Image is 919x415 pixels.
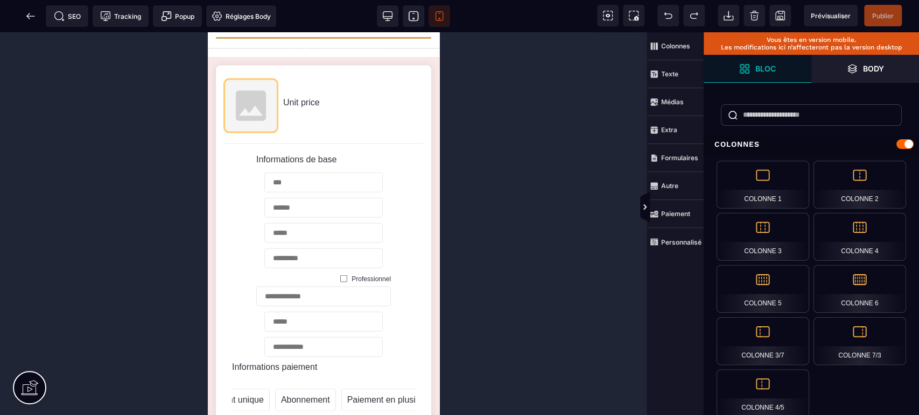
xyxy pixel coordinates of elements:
[24,330,109,339] label: Informations paiement
[661,70,678,78] strong: Texte
[811,12,851,20] span: Prévisualiser
[743,5,765,26] span: Nettoyage
[597,5,619,26] span: Voir les composants
[661,126,677,134] strong: Extra
[683,5,705,26] span: Rétablir
[813,161,906,209] div: Colonne 2
[804,5,858,26] span: Aperçu
[813,317,906,365] div: Colonne 7/3
[647,144,704,172] span: Formulaires
[709,36,914,44] p: Vous êtes en version mobile.
[161,11,194,22] span: Popup
[647,228,704,256] span: Personnalisé
[661,42,690,50] strong: Colonnes
[139,363,241,373] text: Paiement en plusieurs fois
[212,11,271,22] span: Réglages Body
[93,5,149,27] span: Code de suivi
[54,11,81,22] span: SEO
[149,388,207,409] button: Appliquer
[704,191,714,224] span: Afficher les vues
[73,363,122,373] text: Abonnement
[661,182,678,190] strong: Autre
[717,213,809,261] div: Colonne 3
[661,154,698,162] strong: Formulaires
[16,47,70,101] img: Product image
[704,134,919,154] div: Colonnes
[661,98,684,106] strong: Médias
[153,5,202,27] span: Créer une alerte modale
[206,5,276,27] span: Favicon
[813,213,906,261] div: Colonne 4
[717,265,809,313] div: Colonne 5
[717,161,809,209] div: Colonne 1
[769,5,791,26] span: Enregistrer
[717,317,809,365] div: Colonne 3/7
[647,60,704,88] span: Texte
[144,243,183,251] label: Professionnel
[623,5,644,26] span: Capture d'écran
[48,123,183,132] h5: Informations de base
[46,5,88,27] span: Métadata SEO
[704,55,811,83] span: Ouvrir les blocs
[661,238,701,246] strong: Personnalisé
[647,172,704,200] span: Autre
[647,116,704,144] span: Extra
[429,5,450,27] span: Voir mobile
[20,5,41,27] span: Retour
[647,200,704,228] span: Paiement
[811,55,919,83] span: Ouvrir les calques
[709,44,914,51] p: Les modifications ici n’affecteront pas la version desktop
[377,5,398,27] span: Voir bureau
[813,265,906,313] div: Colonne 6
[657,5,679,26] span: Défaire
[647,88,704,116] span: Médias
[872,12,894,20] span: Publier
[755,65,776,73] strong: Bloc
[863,65,884,73] strong: Body
[864,5,902,26] span: Enregistrer le contenu
[661,210,690,218] strong: Paiement
[647,32,704,60] span: Colonnes
[718,5,739,26] span: Importer
[403,5,424,27] span: Voir tablette
[75,66,112,75] span: Unit price
[100,11,141,22] span: Tracking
